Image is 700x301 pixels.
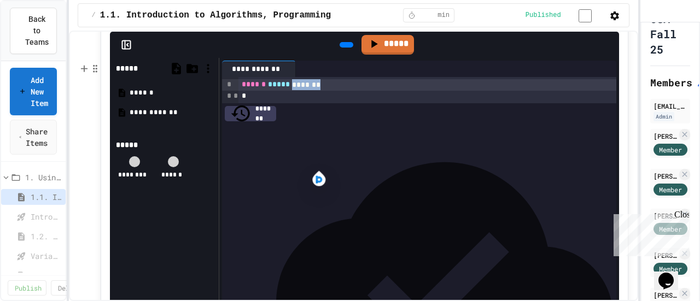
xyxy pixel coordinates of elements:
div: Admin [654,112,674,121]
span: 1.1. Introduction to Algorithms, Programming, and Compilers [100,9,410,22]
div: [PERSON_NAME] [654,290,677,300]
span: / [91,11,95,20]
span: Back to Teams [25,14,49,48]
div: Content is published and visible to students [526,8,605,22]
div: [PERSON_NAME] [654,131,677,141]
button: Back to Teams [10,8,57,54]
span: 1.2. Variables and Data Types [31,231,59,242]
span: 1.1. Introduction to Algorithms, Programming, and Compilers [31,191,61,203]
input: publish toggle [565,9,605,22]
h1: CSA Fall 25 [650,11,681,57]
span: Member [659,145,682,155]
span: Member [659,185,682,194]
a: Delete [51,280,86,296]
a: Add New Item [10,68,57,115]
a: Share Items [10,120,57,155]
div: Chat with us now!Close [4,4,75,69]
iframe: chat widget [609,210,689,256]
span: Published [526,11,561,20]
h2: Members [650,75,692,90]
div: [PERSON_NAME] [654,171,677,181]
span: 1. Using Objects and Methods [25,172,61,183]
iframe: chat widget [654,257,689,290]
div: [EMAIL_ADDRESS][DOMAIN_NAME] [654,101,687,111]
span: min [437,11,450,20]
span: Variables and Data Types - Quiz [31,250,59,262]
span: Introduction to Algorithms, Programming, and Compilers [31,211,59,222]
span: 1.3. Expressions and Output [New] [31,270,59,281]
a: Publish [8,280,46,296]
